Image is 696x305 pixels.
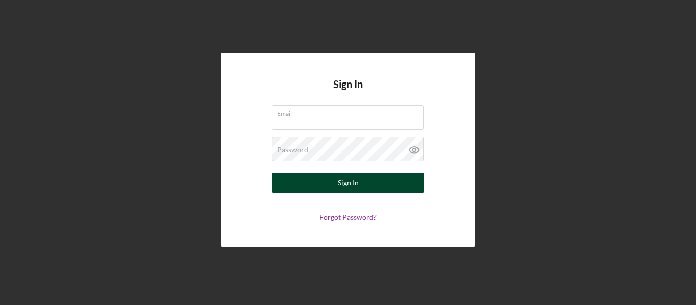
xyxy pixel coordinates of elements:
a: Forgot Password? [319,213,377,221]
label: Password [277,146,308,154]
label: Email [277,106,424,117]
h4: Sign In [333,78,363,105]
button: Sign In [272,173,424,193]
div: Sign In [338,173,359,193]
